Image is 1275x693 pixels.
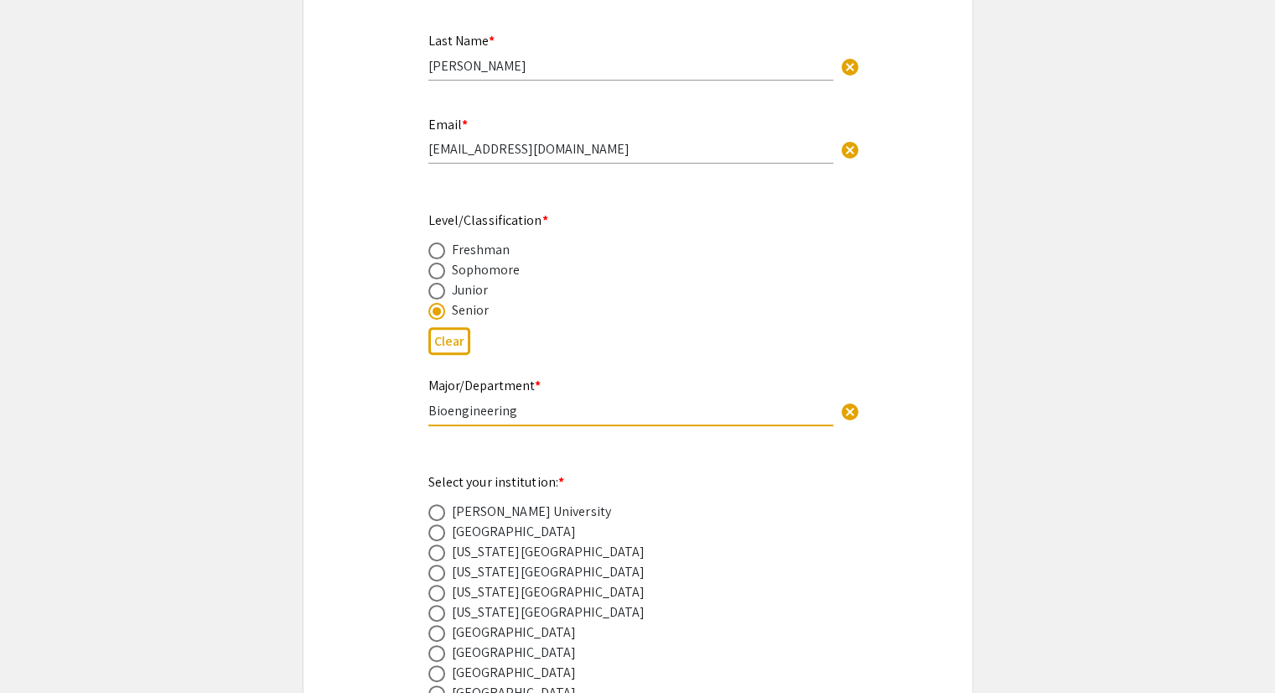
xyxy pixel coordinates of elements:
div: [US_STATE][GEOGRAPHIC_DATA] [452,602,645,623]
mat-label: Major/Department [428,377,541,394]
div: Senior [452,300,490,320]
mat-label: Email [428,116,468,133]
div: [GEOGRAPHIC_DATA] [452,623,577,643]
iframe: Chat [13,617,71,680]
span: cancel [840,402,860,422]
div: Sophomore [452,260,521,280]
div: [GEOGRAPHIC_DATA] [452,643,577,663]
button: Clear [833,49,867,82]
input: Type Here [428,140,833,158]
div: [US_STATE][GEOGRAPHIC_DATA] [452,562,645,582]
button: Clear [833,133,867,166]
div: [US_STATE][GEOGRAPHIC_DATA] [452,542,645,562]
input: Type Here [428,402,833,419]
mat-label: Level/Classification [428,211,548,229]
div: Freshman [452,240,511,260]
div: [PERSON_NAME] University [452,502,611,522]
div: [GEOGRAPHIC_DATA] [452,522,577,542]
mat-label: Select your institution: [428,473,565,491]
div: [US_STATE][GEOGRAPHIC_DATA] [452,582,645,602]
button: Clear [833,394,867,428]
input: Type Here [428,57,833,75]
button: Clear [428,327,470,355]
mat-label: Last Name [428,32,495,49]
div: [GEOGRAPHIC_DATA] [452,663,577,683]
span: cancel [840,140,860,160]
span: cancel [840,57,860,77]
div: Junior [452,280,489,300]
